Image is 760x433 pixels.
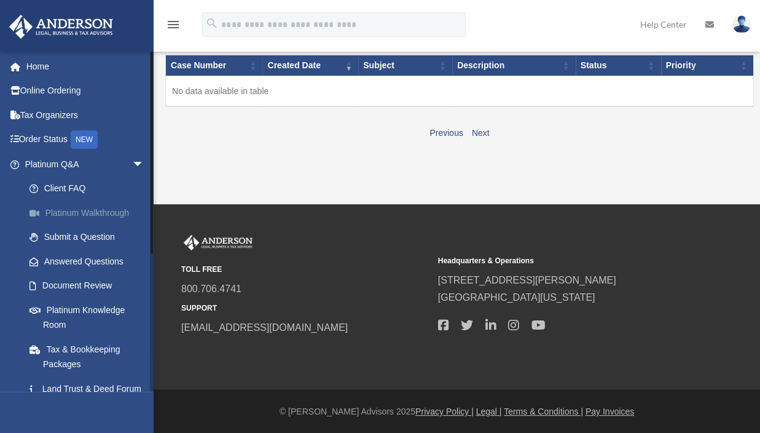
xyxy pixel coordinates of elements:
[17,249,157,274] a: Answered Questions
[262,55,358,76] th: Created Date: activate to sort column ascending
[17,274,163,298] a: Document Review
[181,235,255,251] img: Anderson Advisors Platinum Portal
[17,201,163,225] a: Platinum Walkthrough
[9,79,163,103] a: Online Ordering
[166,76,754,107] td: No data available in table
[438,275,616,285] a: [STREET_ADDRESS][PERSON_NAME]
[732,15,751,33] img: User Pic
[154,404,760,419] div: © [PERSON_NAME] Advisors 2025
[438,255,686,268] small: Headquarters & Operations
[476,407,502,416] a: Legal |
[17,225,163,250] a: Submit a Question
[17,298,163,337] a: Platinum Knowledge Room
[181,322,348,333] a: [EMAIL_ADDRESS][DOMAIN_NAME]
[504,407,583,416] a: Terms & Conditions |
[9,152,163,177] a: Platinum Q&Aarrow_drop_down
[71,130,98,149] div: NEW
[166,55,263,76] th: Case Number: activate to sort column ascending
[132,152,157,177] span: arrow_drop_down
[429,128,463,138] a: Previous
[9,127,163,153] a: Order StatusNEW
[358,55,452,76] th: Subject: activate to sort column ascending
[17,337,163,376] a: Tax & Bookkeeping Packages
[181,302,429,315] small: SUPPORT
[6,15,117,39] img: Anderson Advisors Platinum Portal
[17,376,163,401] a: Land Trust & Deed Forum
[166,22,181,32] a: menu
[438,292,595,303] a: [GEOGRAPHIC_DATA][US_STATE]
[181,284,241,294] a: 800.706.4741
[661,55,754,76] th: Priority: activate to sort column ascending
[415,407,474,416] a: Privacy Policy |
[9,103,163,127] a: Tax Organizers
[17,177,163,201] a: Client FAQ
[9,54,163,79] a: Home
[205,17,219,30] i: search
[166,17,181,32] i: menu
[472,128,490,138] a: Next
[576,55,661,76] th: Status: activate to sort column ascending
[452,55,576,76] th: Description: activate to sort column ascending
[586,407,634,416] a: Pay Invoices
[181,263,429,276] small: TOLL FREE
